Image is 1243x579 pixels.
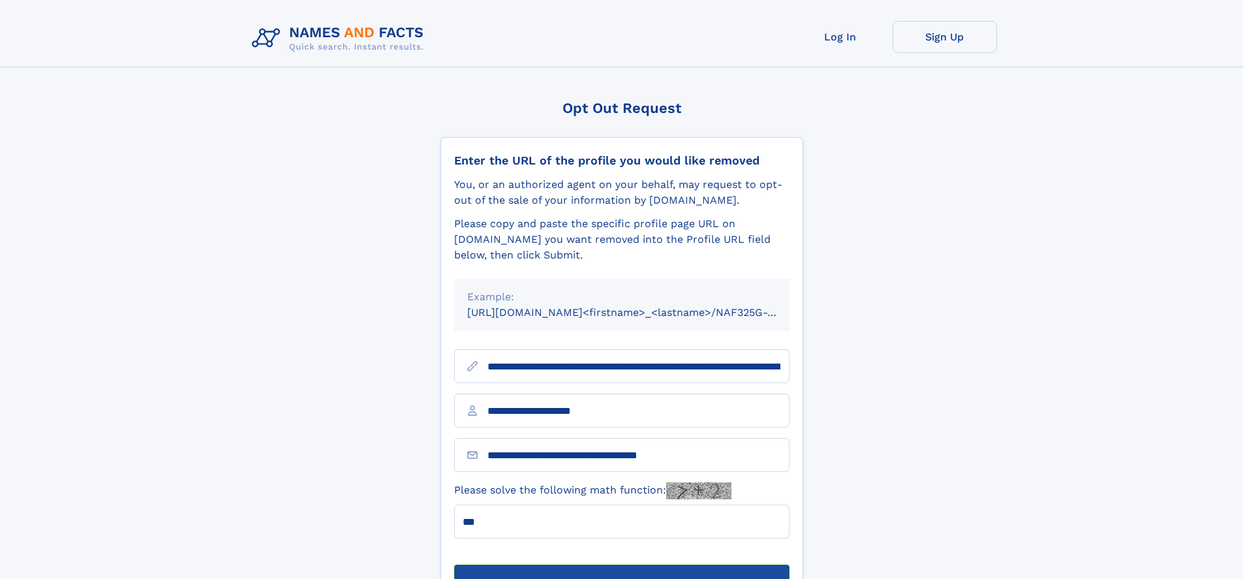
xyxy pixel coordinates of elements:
[467,289,776,305] div: Example:
[893,21,997,53] a: Sign Up
[454,482,731,499] label: Please solve the following math function:
[454,216,790,263] div: Please copy and paste the specific profile page URL on [DOMAIN_NAME] you want removed into the Pr...
[788,21,893,53] a: Log In
[454,153,790,168] div: Enter the URL of the profile you would like removed
[454,177,790,208] div: You, or an authorized agent on your behalf, may request to opt-out of the sale of your informatio...
[440,100,803,116] div: Opt Out Request
[467,306,814,319] small: [URL][DOMAIN_NAME]<firstname>_<lastname>/NAF325G-xxxxxxxx
[247,21,435,56] img: Logo Names and Facts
